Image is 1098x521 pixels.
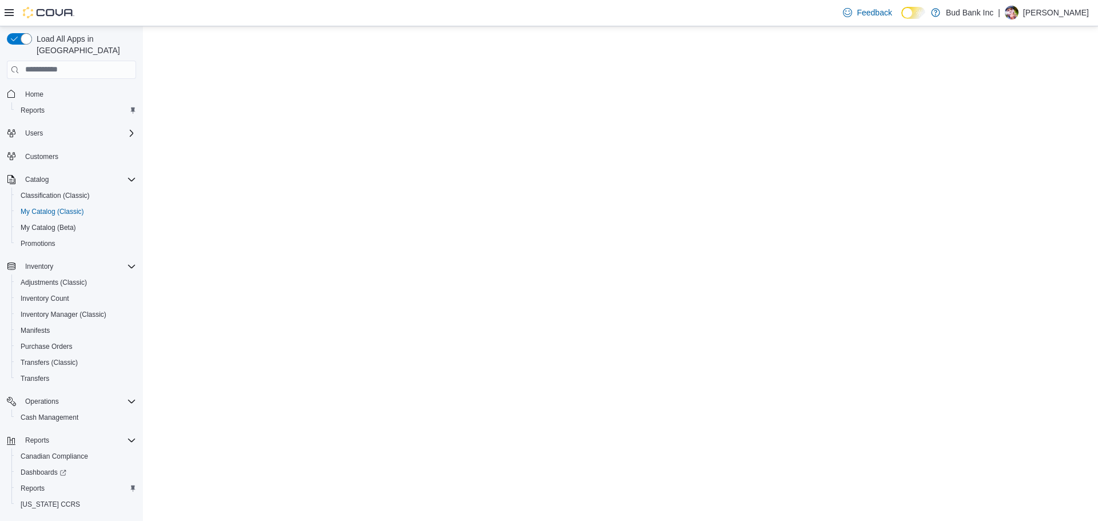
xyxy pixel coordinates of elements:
[16,237,136,250] span: Promotions
[16,205,136,218] span: My Catalog (Classic)
[21,126,47,140] button: Users
[16,292,136,305] span: Inventory Count
[21,326,50,335] span: Manifests
[16,308,111,321] a: Inventory Manager (Classic)
[16,276,91,289] a: Adjustments (Classic)
[21,310,106,319] span: Inventory Manager (Classic)
[2,258,141,275] button: Inventory
[11,307,141,323] button: Inventory Manager (Classic)
[2,148,141,165] button: Customers
[11,275,141,291] button: Adjustments (Classic)
[16,411,136,424] span: Cash Management
[2,393,141,409] button: Operations
[21,395,63,408] button: Operations
[838,1,896,24] a: Feedback
[21,374,49,383] span: Transfers
[16,466,136,479] span: Dashboards
[857,7,892,18] span: Feedback
[21,150,63,164] a: Customers
[16,482,136,495] span: Reports
[946,6,993,19] p: Bud Bank Inc
[16,372,136,385] span: Transfers
[25,436,49,445] span: Reports
[16,104,136,117] span: Reports
[25,397,59,406] span: Operations
[16,237,60,250] a: Promotions
[2,432,141,448] button: Reports
[21,260,136,273] span: Inventory
[11,339,141,355] button: Purchase Orders
[21,191,90,200] span: Classification (Classic)
[21,126,136,140] span: Users
[11,323,141,339] button: Manifests
[2,125,141,141] button: Users
[11,496,141,512] button: [US_STATE] CCRS
[16,466,71,479] a: Dashboards
[11,102,141,118] button: Reports
[16,324,136,337] span: Manifests
[16,356,82,369] a: Transfers (Classic)
[25,152,58,161] span: Customers
[25,175,49,184] span: Catalog
[11,355,141,371] button: Transfers (Classic)
[16,372,54,385] a: Transfers
[16,498,85,511] a: [US_STATE] CCRS
[21,294,69,303] span: Inventory Count
[21,468,66,477] span: Dashboards
[16,189,136,202] span: Classification (Classic)
[11,236,141,252] button: Promotions
[16,221,136,234] span: My Catalog (Beta)
[2,172,141,188] button: Catalog
[21,484,45,493] span: Reports
[21,452,88,461] span: Canadian Compliance
[21,433,54,447] button: Reports
[21,500,80,509] span: [US_STATE] CCRS
[21,149,136,164] span: Customers
[11,291,141,307] button: Inventory Count
[11,188,141,204] button: Classification (Classic)
[11,409,141,425] button: Cash Management
[21,278,87,287] span: Adjustments (Classic)
[11,220,141,236] button: My Catalog (Beta)
[16,482,49,495] a: Reports
[16,450,136,463] span: Canadian Compliance
[21,342,73,351] span: Purchase Orders
[16,189,94,202] a: Classification (Classic)
[998,6,1000,19] p: |
[21,173,53,186] button: Catalog
[21,358,78,367] span: Transfers (Classic)
[21,223,76,232] span: My Catalog (Beta)
[16,104,49,117] a: Reports
[21,413,78,422] span: Cash Management
[16,324,54,337] a: Manifests
[25,90,43,99] span: Home
[21,173,136,186] span: Catalog
[11,204,141,220] button: My Catalog (Classic)
[1005,6,1019,19] div: Darren Lopes
[21,433,136,447] span: Reports
[21,207,84,216] span: My Catalog (Classic)
[21,87,136,101] span: Home
[32,33,136,56] span: Load All Apps in [GEOGRAPHIC_DATA]
[25,129,43,138] span: Users
[1023,6,1089,19] p: [PERSON_NAME]
[11,464,141,480] a: Dashboards
[16,221,81,234] a: My Catalog (Beta)
[16,340,77,353] a: Purchase Orders
[21,239,55,248] span: Promotions
[11,448,141,464] button: Canadian Compliance
[16,205,89,218] a: My Catalog (Classic)
[21,88,48,101] a: Home
[16,340,136,353] span: Purchase Orders
[21,106,45,115] span: Reports
[25,262,53,271] span: Inventory
[901,7,925,19] input: Dark Mode
[21,395,136,408] span: Operations
[16,450,93,463] a: Canadian Compliance
[16,292,74,305] a: Inventory Count
[16,356,136,369] span: Transfers (Classic)
[2,86,141,102] button: Home
[16,411,83,424] a: Cash Management
[11,371,141,387] button: Transfers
